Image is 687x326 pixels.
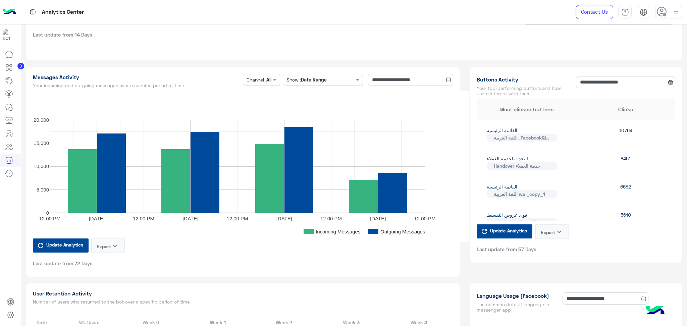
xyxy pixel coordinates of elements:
[477,292,560,299] h1: Language Usage (Facebook)
[45,240,85,249] span: Update Analytics
[276,215,292,221] text: [DATE]
[42,8,84,17] p: Analytics Center
[320,215,341,221] text: 12:00 PM
[672,8,680,16] img: profile
[576,105,675,113] div: Clicks
[34,117,49,122] text: 20,000
[487,134,557,142] span: اللغة العربية_Facebook&Insta_copy_1
[477,183,576,198] div: القائمة الرئيسية
[477,105,576,113] div: Most clicked buttons
[316,228,360,234] text: Incoming Messages
[39,215,60,221] text: 12:00 PM
[33,260,93,267] span: Last update from 72 Days
[618,5,632,19] a: tab
[414,215,435,221] text: 12:00 PM
[33,74,241,80] h1: Messages Activity
[33,290,454,297] h1: User Retention Activity
[487,218,557,226] span: عروض التقسيط من دبي فون
[89,215,104,221] text: [DATE]
[576,155,675,170] div: 8451
[576,211,675,226] div: 5610
[488,226,529,235] span: Update Analytics
[640,8,647,16] img: tab
[3,29,15,41] img: 1403182699927242
[91,238,125,253] button: Exportkeyboard_arrow_down
[46,210,49,215] text: 0
[555,228,563,236] i: keyboard_arrow_down
[34,140,49,146] text: 15,000
[380,228,425,234] text: Outgoing Messages
[36,186,49,192] text: 5,000
[477,86,573,96] h5: Your top-performing buttons and how users interact with them.
[33,238,89,253] button: Update Analytics
[111,242,119,250] i: keyboard_arrow_down
[33,83,241,88] h5: Your incoming and outgoing messages over a specific period of time
[643,299,667,323] img: hulul-logo.png
[370,215,386,221] text: [DATE]
[477,246,536,253] span: Last update from 57 Days
[34,163,49,169] text: 10,000
[477,211,576,226] div: اقوى عروض التقسيط
[29,8,37,16] img: tab
[576,183,675,198] div: 6652
[33,91,469,242] svg: A chart.
[477,127,576,142] div: القائمة الرئيسية
[535,224,569,239] button: Exportkeyboard_arrow_down
[576,5,613,19] a: Contact Us
[133,215,154,221] text: 12:00 PM
[477,302,560,313] h5: The common default language in messenger app
[621,8,629,16] img: tab
[477,76,573,83] h1: Buttons Activity
[182,215,198,221] text: [DATE]
[576,127,675,142] div: 10764
[3,5,16,19] img: Logo
[33,31,92,38] span: Last update from 14 Days
[477,155,576,170] div: التحدث لخدمة العملاء
[487,162,557,170] span: Handover خدمة العملاء
[477,224,532,238] button: Update Analytics
[33,299,454,305] h5: Number of users who returned to the bot over a specific period of time
[226,215,248,221] text: 12:00 PM
[487,190,557,198] span: اللغة العربية wa _copy_1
